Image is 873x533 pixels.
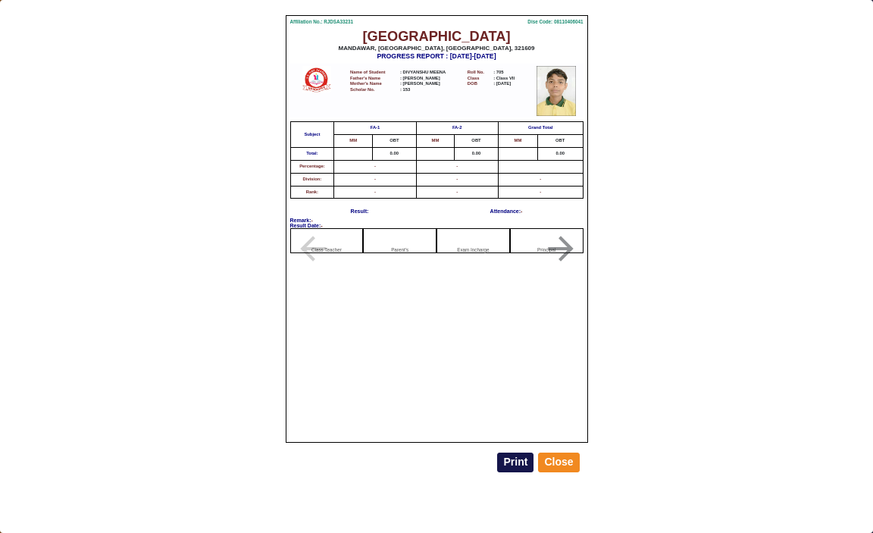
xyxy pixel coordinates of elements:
th: OBT [373,135,417,148]
div: Attendance: [490,208,523,214]
th: Subject [290,122,334,148]
td: - [416,186,498,199]
th: Mother's Name [349,81,399,87]
td: Division: [290,173,334,186]
span: - [521,208,522,214]
th: Roll No. [464,70,493,76]
h6: MANDAWAR, [GEOGRAPHIC_DATA], [GEOGRAPHIC_DATA], 321609 [290,45,584,52]
p: Affiliation No.: RJDSA33231 [290,20,354,24]
td: - [334,160,416,173]
td: Total: [290,147,334,160]
td: - [416,160,498,173]
th: Class [464,76,493,82]
th: FA-1 [334,122,416,135]
td: 0.00 [373,147,417,160]
td: - [334,186,416,199]
div: Exam Incharge [436,228,510,253]
td: Rank: [290,186,334,199]
div: Principal [510,228,584,253]
td: : [PERSON_NAME] [399,76,464,82]
td: - [334,173,416,186]
img: d9806bea-9922-4c29-8537-5e69e419cd4f [531,66,581,116]
th: Name of Student [349,70,399,76]
td: - [498,186,583,199]
td: : [DATE] [493,81,524,87]
th: Grand Total [498,122,583,135]
th: OBT [538,135,584,148]
th: MM [334,135,373,148]
button: Close [538,453,579,472]
span: - [311,218,313,223]
th: OBT [455,135,499,148]
td: Percentage: [290,160,334,173]
button: Print [497,453,533,472]
td: : Class VII [493,76,524,82]
div: Remark: [290,218,584,223]
td: 0.00 [538,147,584,160]
th: FA-2 [416,122,498,135]
div: Result Date: [290,223,584,228]
td: - [416,173,498,186]
td: - [498,173,583,186]
td: : 705 [493,70,524,76]
h1: [GEOGRAPHIC_DATA] [290,28,584,45]
b: PROGRESS REPORT : [DATE]-[DATE] [377,52,496,60]
mat-icon: arrow_forward [523,230,599,268]
span: Result: [351,208,369,214]
mat-icon: arrow_back [275,230,351,268]
td: : 153 [399,87,464,93]
th: Father's Name [349,76,399,82]
div: Parent's [363,228,436,253]
td: : DIVYANSHU MEENA [399,70,464,76]
td: : [PERSON_NAME] [399,81,464,87]
td: 0.00 [455,147,499,160]
th: DOB [464,81,493,87]
img: School Logo [292,66,342,92]
th: MM [498,135,537,148]
span: - [321,223,322,228]
th: Scholar No. [349,87,399,93]
th: MM [416,135,455,148]
p: Dise Code: 08110406041 [527,20,583,24]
